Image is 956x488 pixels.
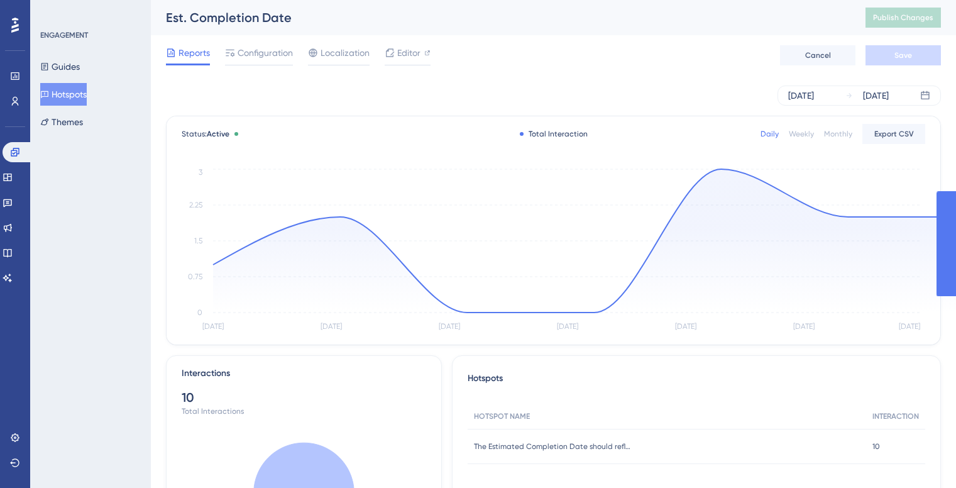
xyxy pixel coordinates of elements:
[872,411,919,421] span: INTERACTION
[793,322,815,331] tspan: [DATE]
[865,45,941,65] button: Save
[40,111,83,133] button: Themes
[199,168,202,177] tspan: 3
[520,129,588,139] div: Total Interaction
[789,129,814,139] div: Weekly
[179,45,210,60] span: Reports
[207,130,229,138] span: Active
[863,88,889,103] div: [DATE]
[824,129,852,139] div: Monthly
[194,236,202,245] tspan: 1.5
[189,201,202,209] tspan: 2.25
[202,322,224,331] tspan: [DATE]
[439,322,460,331] tspan: [DATE]
[862,124,925,144] button: Export CSV
[894,50,912,60] span: Save
[40,83,87,106] button: Hotspots
[780,45,855,65] button: Cancel
[557,322,578,331] tspan: [DATE]
[182,129,229,139] span: Status:
[188,272,202,281] tspan: 0.75
[197,308,202,317] tspan: 0
[474,441,631,452] span: The Estimated Completion Date should reflect the date you plan to complete the excavation project...
[474,411,530,421] span: HOTSPOT NAME
[788,88,814,103] div: [DATE]
[874,129,914,139] span: Export CSV
[873,13,933,23] span: Publish Changes
[805,50,831,60] span: Cancel
[468,371,503,394] span: Hotspots
[872,441,880,452] span: 10
[40,55,80,78] button: Guides
[321,45,370,60] span: Localization
[40,30,88,40] div: ENGAGEMENT
[397,45,420,60] span: Editor
[865,8,941,28] button: Publish Changes
[903,438,941,476] iframe: UserGuiding AI Assistant Launcher
[238,45,293,60] span: Configuration
[761,129,779,139] div: Daily
[899,322,920,331] tspan: [DATE]
[675,322,696,331] tspan: [DATE]
[166,9,834,26] div: Est. Completion Date
[182,389,426,406] div: 10
[321,322,342,331] tspan: [DATE]
[182,366,230,381] div: Interactions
